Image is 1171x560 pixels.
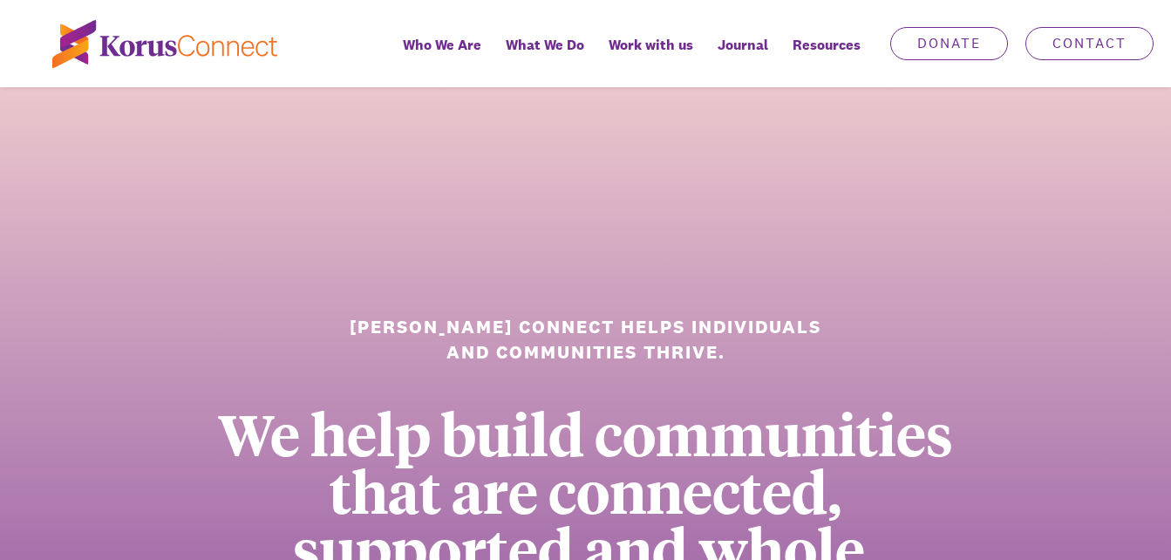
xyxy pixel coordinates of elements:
[391,24,494,87] a: Who We Are
[609,32,693,58] span: Work with us
[718,32,768,58] span: Journal
[705,24,780,87] a: Journal
[506,32,584,58] span: What We Do
[325,314,846,365] h1: [PERSON_NAME] Connect helps individuals and communities thrive.
[780,24,873,87] div: Resources
[403,32,481,58] span: Who We Are
[494,24,596,87] a: What We Do
[596,24,705,87] a: Work with us
[52,20,277,68] img: korus-connect%2Fc5177985-88d5-491d-9cd7-4a1febad1357_logo.svg
[1025,27,1154,60] a: Contact
[890,27,1008,60] a: Donate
